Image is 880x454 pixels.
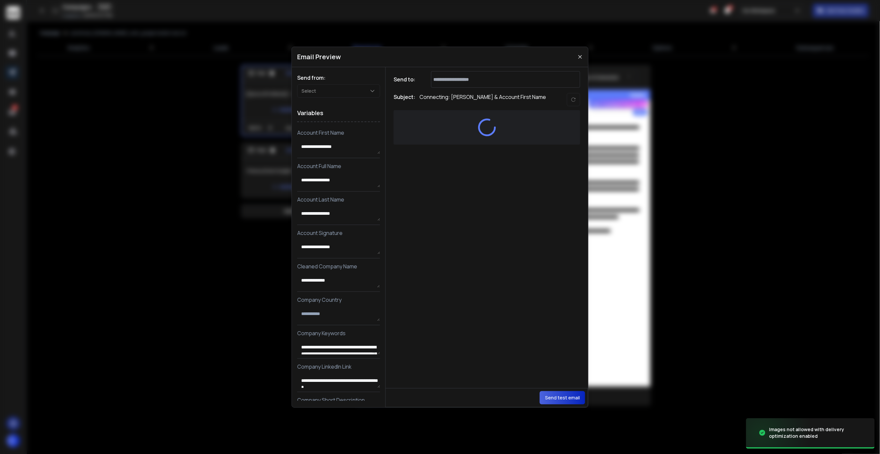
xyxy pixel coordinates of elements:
h1: Send from: [297,74,380,82]
p: Company Short Description [297,396,380,404]
h1: Variables [297,104,380,122]
p: Connecting: [PERSON_NAME] & Account First Name [419,93,546,106]
h1: Email Preview [297,52,341,62]
p: Company Keywords [297,329,380,337]
p: Company Country [297,296,380,304]
img: image [746,413,812,453]
button: Send test email [540,391,585,404]
div: Images not allowed with delivery optimization enabled [769,426,867,439]
h1: Subject: [394,93,415,106]
p: Account First Name [297,129,380,137]
p: Account Last Name [297,196,380,204]
p: Company LinkedIn Link [297,363,380,371]
h1: Send to: [394,75,420,83]
p: Cleaned Company Name [297,262,380,270]
p: Account Signature [297,229,380,237]
p: Account Full Name [297,162,380,170]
